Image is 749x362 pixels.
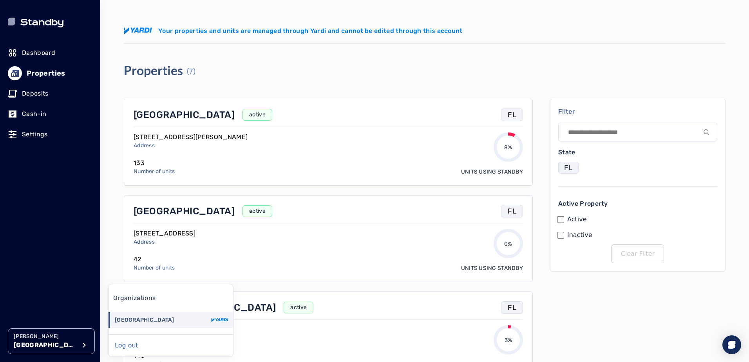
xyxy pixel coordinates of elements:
[22,48,55,58] p: Dashboard
[134,205,235,217] p: [GEOGRAPHIC_DATA]
[124,27,152,34] img: yardi
[558,162,579,174] button: FL
[22,89,49,98] p: Deposits
[8,126,92,143] a: Settings
[249,111,266,119] p: active
[508,206,516,217] p: FL
[124,63,183,78] h4: Properties
[134,229,195,238] p: [STREET_ADDRESS]
[505,337,512,344] p: 3%
[134,301,523,314] a: Lakes at [GEOGRAPHIC_DATA]activeFL
[249,207,266,215] p: active
[113,293,156,303] p: Organizations
[14,333,76,340] p: [PERSON_NAME]
[564,162,573,173] p: FL
[8,105,92,123] a: Cash-in
[158,26,463,36] p: Your properties and units are managed through Yardi and cannot be edited through this account
[134,255,175,264] p: 42
[8,328,95,354] button: [PERSON_NAME][GEOGRAPHIC_DATA]
[14,340,76,350] p: [GEOGRAPHIC_DATA]
[558,107,717,116] p: Filter
[461,264,523,272] p: Units using Standby
[134,109,235,121] p: [GEOGRAPHIC_DATA]
[27,68,65,79] p: Properties
[558,199,717,208] p: Active Property
[504,240,512,248] p: 0%
[22,109,46,119] p: Cash-in
[134,132,248,142] p: [STREET_ADDRESS][PERSON_NAME]
[187,66,195,77] p: (7)
[722,335,741,354] div: Open Intercom Messenger
[8,65,92,82] a: Properties
[8,85,92,102] a: Deposits
[461,168,523,176] p: Units using Standby
[558,148,717,157] p: State
[567,215,587,224] label: Active
[134,168,175,176] p: Number of units
[22,130,48,139] p: Settings
[134,109,523,121] a: [GEOGRAPHIC_DATA]activeFL
[115,341,138,350] button: Log out
[508,109,516,120] p: FL
[290,304,307,311] p: active
[134,205,523,217] a: [GEOGRAPHIC_DATA]activeFL
[134,264,175,272] p: Number of units
[508,302,516,313] p: FL
[134,158,175,168] p: 133
[567,230,592,240] label: Inactive
[8,44,92,62] a: Dashboard
[134,142,248,150] p: Address
[211,318,228,322] img: yardi
[134,238,195,246] p: Address
[504,144,512,152] p: 8%
[115,316,174,324] p: [GEOGRAPHIC_DATA]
